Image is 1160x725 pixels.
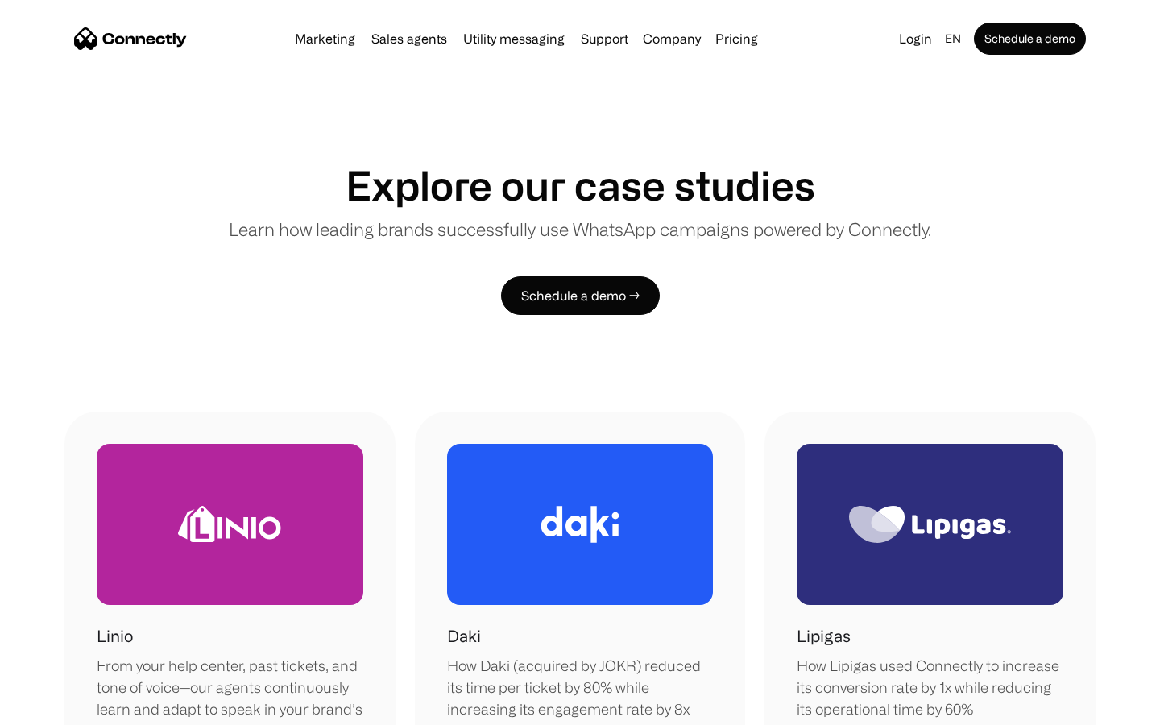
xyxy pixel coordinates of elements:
[938,27,971,50] div: en
[541,506,619,543] img: Daki Logo
[643,27,701,50] div: Company
[16,695,97,719] aside: Language selected: English
[893,27,938,50] a: Login
[638,27,706,50] div: Company
[797,624,851,648] h1: Lipigas
[178,506,281,542] img: Linio Logo
[945,27,961,50] div: en
[501,276,660,315] a: Schedule a demo →
[288,32,362,45] a: Marketing
[797,655,1063,720] div: How Lipigas used Connectly to increase its conversion rate by 1x while reducing its operational t...
[974,23,1086,55] a: Schedule a demo
[574,32,635,45] a: Support
[229,216,931,242] p: Learn how leading brands successfully use WhatsApp campaigns powered by Connectly.
[74,27,187,51] a: home
[32,697,97,719] ul: Language list
[709,32,764,45] a: Pricing
[447,624,481,648] h1: Daki
[97,624,133,648] h1: Linio
[365,32,454,45] a: Sales agents
[346,161,815,209] h1: Explore our case studies
[457,32,571,45] a: Utility messaging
